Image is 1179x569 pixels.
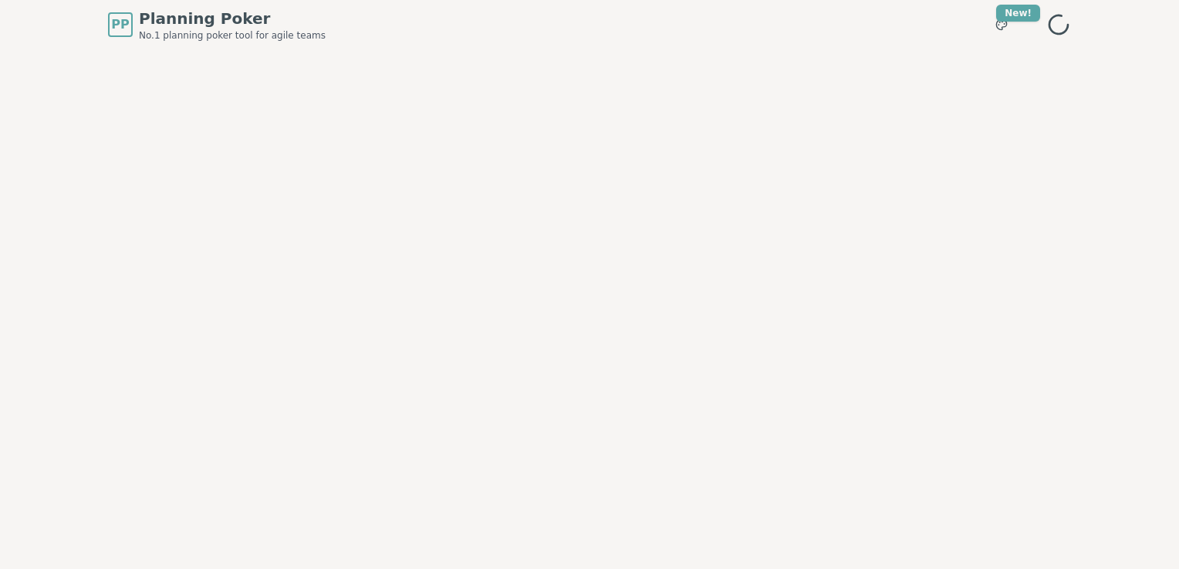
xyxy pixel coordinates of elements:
span: Planning Poker [139,8,326,29]
span: PP [111,15,129,34]
span: No.1 planning poker tool for agile teams [139,29,326,42]
a: PPPlanning PokerNo.1 planning poker tool for agile teams [108,8,326,42]
button: New! [988,11,1015,39]
div: New! [996,5,1040,22]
